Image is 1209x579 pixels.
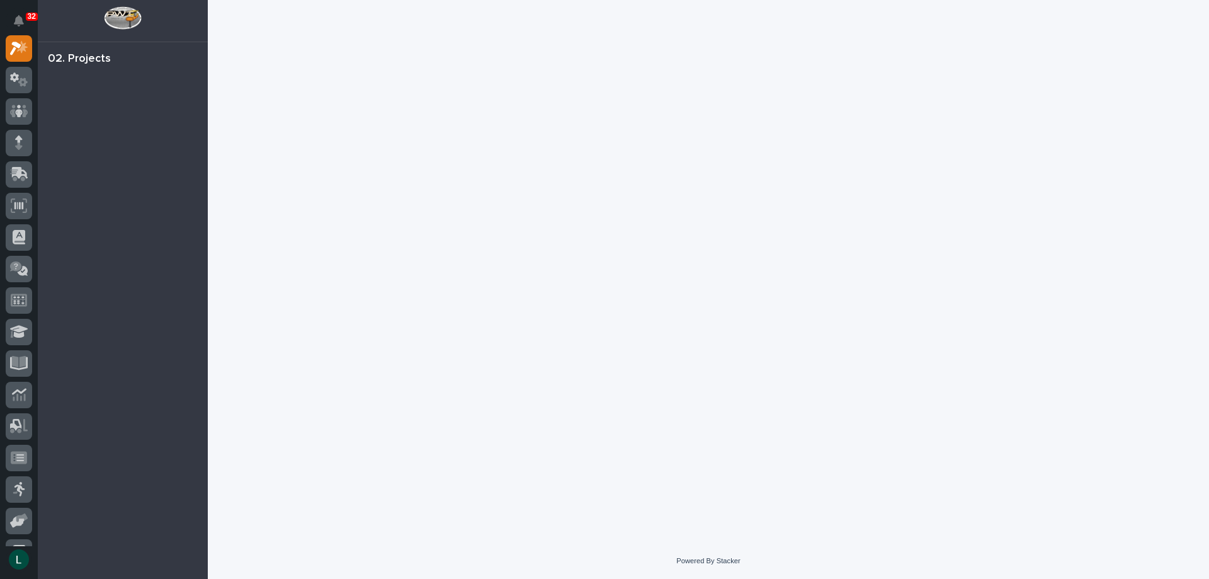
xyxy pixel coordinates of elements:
[16,15,32,35] div: Notifications32
[6,8,32,34] button: Notifications
[104,6,141,30] img: Workspace Logo
[6,546,32,573] button: users-avatar
[676,557,740,565] a: Powered By Stacker
[48,52,111,66] div: 02. Projects
[28,12,36,21] p: 32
